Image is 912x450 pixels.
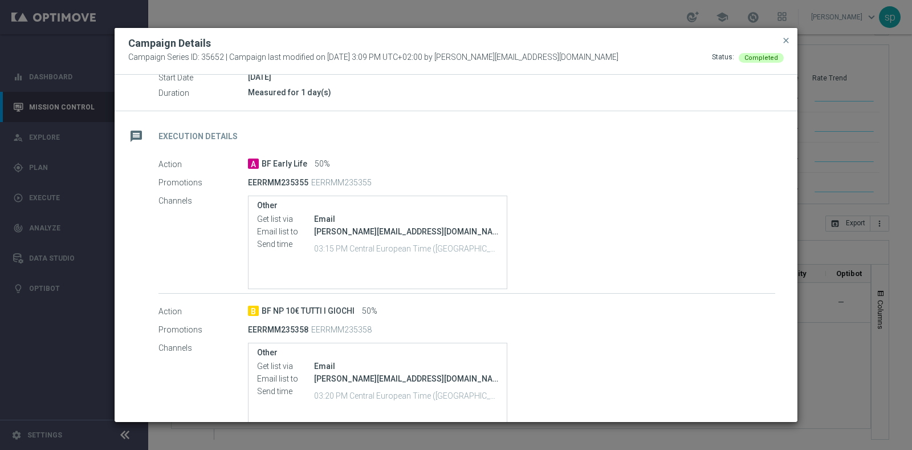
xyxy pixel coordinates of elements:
label: Get list via [257,362,314,372]
label: Start Date [158,72,248,83]
div: [PERSON_NAME][EMAIL_ADDRESS][DOMAIN_NAME] [314,373,498,384]
p: EERRMM235355 [311,177,372,188]
p: 03:20 PM Central European Time ([GEOGRAPHIC_DATA]) (UTC +02:00) [314,390,498,401]
label: Get list via [257,214,314,225]
label: Promotions [158,325,248,335]
p: 03:15 PM Central European Time ([GEOGRAPHIC_DATA]) (UTC +02:00) [314,242,498,254]
label: Other [257,348,498,358]
span: BF Early Life [262,159,307,169]
label: Channels [158,196,248,206]
p: EERRMM235358 [248,325,308,335]
h2: Campaign Details [128,37,211,50]
label: Send time [257,387,314,397]
span: A [248,159,259,169]
p: EERRMM235358 [311,325,372,335]
label: Email list to [257,374,314,384]
span: B [248,306,259,316]
div: [PERSON_NAME][EMAIL_ADDRESS][DOMAIN_NAME] [314,226,498,237]
span: 50% [362,306,377,317]
label: Send time [257,240,314,250]
label: Email list to [257,227,314,237]
label: Action [158,159,248,169]
colored-tag: Completed [739,52,784,62]
span: BF NP 10€ TUTTI I GIOCHI [262,306,355,317]
div: Status: [712,52,734,63]
label: Channels [158,343,248,353]
i: message [126,126,146,147]
span: Campaign Series ID: 35652 | Campaign last modified on [DATE] 3:09 PM UTC+02:00 by [PERSON_NAME][E... [128,52,618,63]
div: Email [314,213,498,225]
label: Promotions [158,177,248,188]
label: Action [158,306,248,317]
span: 50% [315,159,330,169]
h2: Execution Details [158,131,238,142]
label: Other [257,201,498,210]
span: Completed [744,54,778,62]
p: EERRMM235355 [248,177,308,188]
div: [DATE] [248,71,775,83]
span: close [781,36,791,45]
label: Duration [158,88,248,98]
div: Email [314,360,498,372]
div: Measured for 1 day(s) [248,87,775,98]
